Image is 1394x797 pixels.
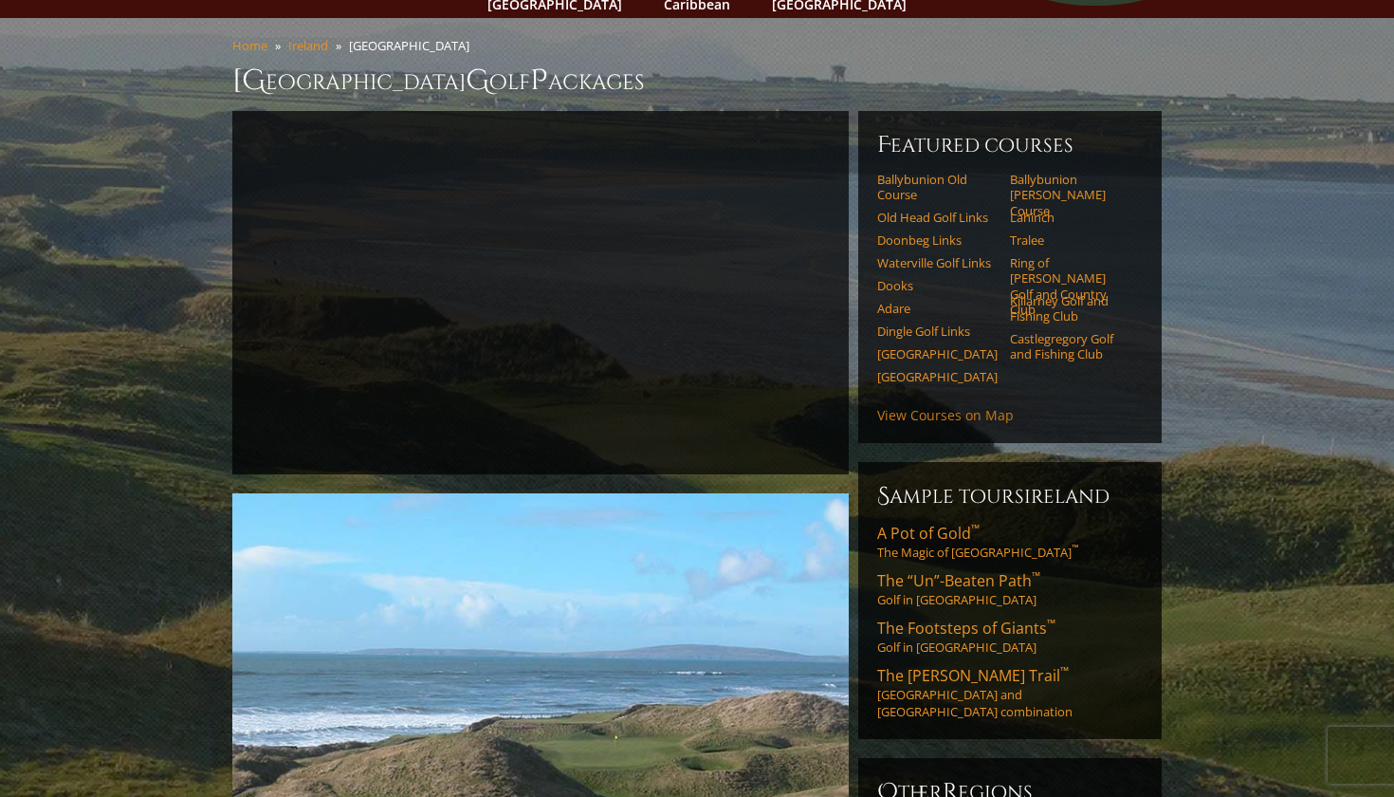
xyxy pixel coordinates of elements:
sup: ™ [971,521,980,537]
a: Adare [877,301,998,316]
a: Ballybunion Old Course [877,172,998,203]
iframe: Sir-Nick-on-Southwest-Ireland [251,130,830,455]
sup: ™ [1047,616,1055,632]
a: The [PERSON_NAME] Trail™[GEOGRAPHIC_DATA] and [GEOGRAPHIC_DATA] combination [877,665,1143,720]
sup: ™ [1072,543,1078,555]
a: Home [232,37,267,54]
span: The Footsteps of Giants [877,618,1055,639]
span: A Pot of Gold [877,523,980,544]
a: Ireland [288,37,328,54]
h1: [GEOGRAPHIC_DATA] olf ackages [232,62,1162,100]
a: [GEOGRAPHIC_DATA] [877,346,998,361]
a: The Footsteps of Giants™Golf in [GEOGRAPHIC_DATA] [877,618,1143,656]
a: Dingle Golf Links [877,324,998,339]
h6: Sample ToursIreland [877,481,1143,511]
a: Doonbeg Links [877,232,998,248]
a: Dooks [877,278,998,293]
a: View Courses on Map [877,406,1014,424]
span: The “Un”-Beaten Path [877,570,1040,591]
li: [GEOGRAPHIC_DATA] [349,37,477,54]
a: [GEOGRAPHIC_DATA] [877,369,998,384]
a: The “Un”-Beaten Path™Golf in [GEOGRAPHIC_DATA] [877,570,1143,608]
a: Castlegregory Golf and Fishing Club [1010,331,1130,362]
h6: Featured Courses [877,130,1143,160]
a: Tralee [1010,232,1130,248]
a: Old Head Golf Links [877,210,998,225]
a: A Pot of Gold™The Magic of [GEOGRAPHIC_DATA]™ [877,523,1143,561]
span: G [466,62,489,100]
sup: ™ [1060,663,1069,679]
a: Killarney Golf and Fishing Club [1010,293,1130,324]
a: Ballybunion [PERSON_NAME] Course [1010,172,1130,218]
span: The [PERSON_NAME] Trail [877,665,1069,686]
a: Lahinch [1010,210,1130,225]
a: Waterville Golf Links [877,255,998,270]
a: Ring of [PERSON_NAME] Golf and Country Club [1010,255,1130,317]
span: P [530,62,548,100]
sup: ™ [1032,568,1040,584]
